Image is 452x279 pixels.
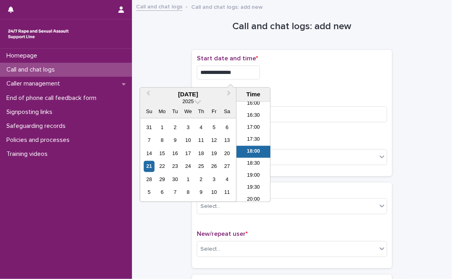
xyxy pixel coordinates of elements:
[170,135,180,146] div: Choose Tuesday, September 9th, 2025
[222,148,232,159] div: Choose Saturday, September 20th, 2025
[236,194,270,206] li: 20:00
[197,55,258,62] span: Start date and time
[222,187,232,198] div: Choose Saturday, October 11th, 2025
[170,187,180,198] div: Choose Tuesday, October 7th, 2025
[209,161,220,172] div: Choose Friday, September 26th, 2025
[197,231,248,237] span: New/repeat user
[200,202,220,211] div: Select...
[144,148,154,159] div: Choose Sunday, September 14th, 2025
[143,121,234,199] div: month 2025-09
[238,91,268,98] div: Time
[222,161,232,172] div: Choose Saturday, September 27th, 2025
[222,174,232,185] div: Choose Saturday, October 4th, 2025
[236,122,270,134] li: 17:00
[196,135,206,146] div: Choose Thursday, September 11th, 2025
[3,52,44,60] p: Homepage
[209,174,220,185] div: Choose Friday, October 3rd, 2025
[157,174,168,185] div: Choose Monday, September 29th, 2025
[157,148,168,159] div: Choose Monday, September 15th, 2025
[222,106,232,117] div: Sa
[222,135,232,146] div: Choose Saturday, September 13th, 2025
[144,135,154,146] div: Choose Sunday, September 7th, 2025
[136,2,182,11] a: Call and chat logs
[236,182,270,194] li: 19:30
[3,136,76,144] p: Policies and processes
[3,150,54,158] p: Training videos
[157,106,168,117] div: Mo
[196,106,206,117] div: Th
[157,161,168,172] div: Choose Monday, September 22nd, 2025
[157,122,168,133] div: Choose Monday, September 1st, 2025
[170,148,180,159] div: Choose Tuesday, September 16th, 2025
[183,106,194,117] div: We
[236,158,270,170] li: 18:30
[196,161,206,172] div: Choose Thursday, September 25th, 2025
[3,108,59,116] p: Signposting links
[157,187,168,198] div: Choose Monday, October 6th, 2025
[183,148,194,159] div: Choose Wednesday, September 17th, 2025
[236,98,270,110] li: 16:00
[183,187,194,198] div: Choose Wednesday, October 8th, 2025
[3,80,66,88] p: Caller management
[3,66,61,74] p: Call and chat logs
[209,187,220,198] div: Choose Friday, October 10th, 2025
[157,135,168,146] div: Choose Monday, September 8th, 2025
[182,99,194,105] span: 2025
[141,88,154,101] button: Previous Month
[196,122,206,133] div: Choose Thursday, September 4th, 2025
[183,174,194,185] div: Choose Wednesday, October 1st, 2025
[200,245,220,253] div: Select...
[144,106,154,117] div: Su
[236,134,270,146] li: 17:30
[183,122,194,133] div: Choose Wednesday, September 3rd, 2025
[236,146,270,158] li: 18:00
[209,106,220,117] div: Fr
[144,174,154,185] div: Choose Sunday, September 28th, 2025
[209,122,220,133] div: Choose Friday, September 5th, 2025
[209,135,220,146] div: Choose Friday, September 12th, 2025
[183,135,194,146] div: Choose Wednesday, September 10th, 2025
[170,161,180,172] div: Choose Tuesday, September 23rd, 2025
[6,26,70,42] img: rhQMoQhaT3yELyF149Cw
[183,161,194,172] div: Choose Wednesday, September 24th, 2025
[223,88,236,101] button: Next Month
[196,148,206,159] div: Choose Thursday, September 18th, 2025
[196,187,206,198] div: Choose Thursday, October 9th, 2025
[191,2,263,11] p: Call and chat logs: add new
[144,187,154,198] div: Choose Sunday, October 5th, 2025
[140,91,236,98] div: [DATE]
[222,122,232,133] div: Choose Saturday, September 6th, 2025
[192,21,392,32] h1: Call and chat logs: add new
[144,161,154,172] div: Choose Sunday, September 21st, 2025
[170,174,180,185] div: Choose Tuesday, September 30th, 2025
[236,170,270,182] li: 19:00
[170,106,180,117] div: Tu
[3,122,72,130] p: Safeguarding records
[170,122,180,133] div: Choose Tuesday, September 2nd, 2025
[209,148,220,159] div: Choose Friday, September 19th, 2025
[3,94,103,102] p: End of phone call feedback form
[144,122,154,133] div: Choose Sunday, August 31st, 2025
[236,110,270,122] li: 16:30
[196,174,206,185] div: Choose Thursday, October 2nd, 2025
